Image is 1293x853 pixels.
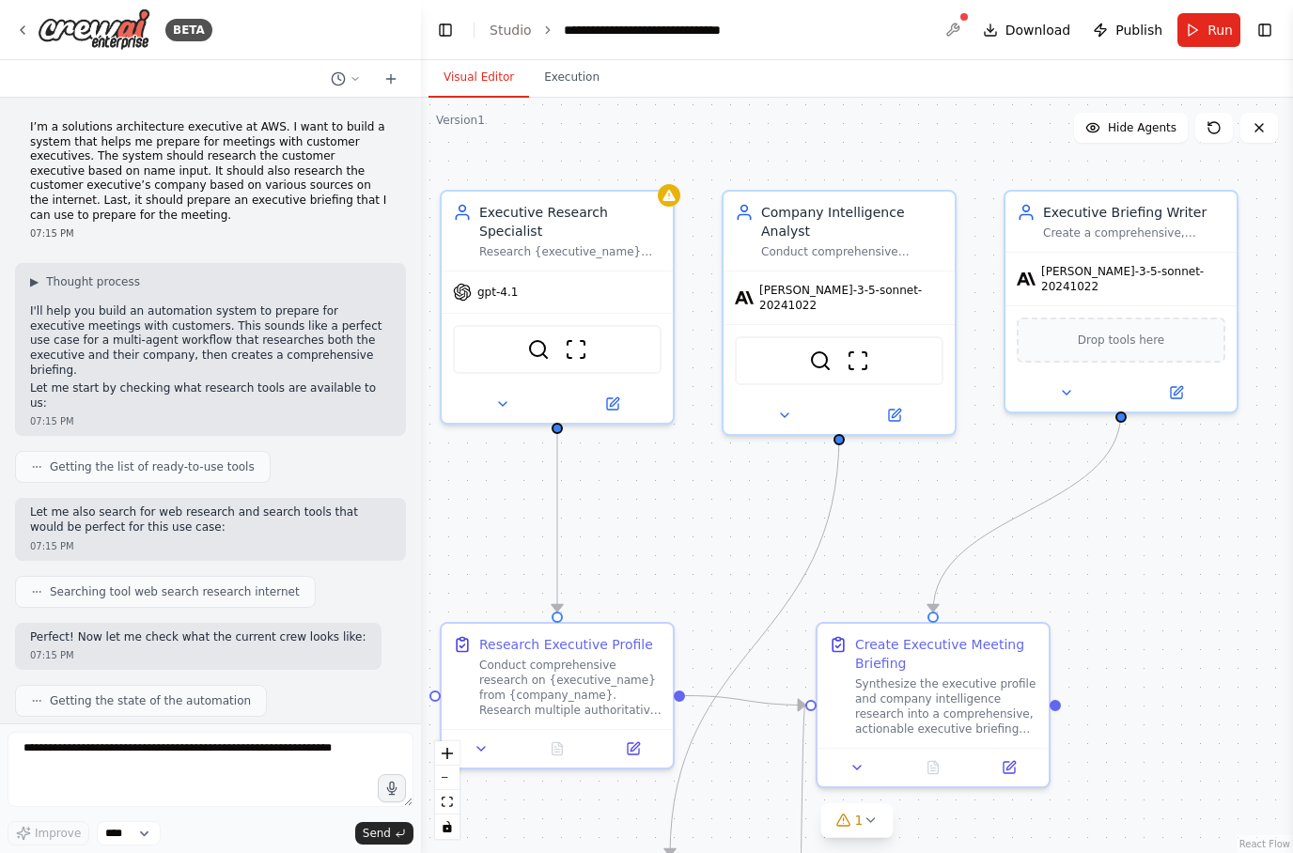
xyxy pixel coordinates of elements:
[518,737,598,760] button: No output available
[1207,21,1233,39] span: Run
[46,274,140,289] span: Thought process
[855,676,1037,737] div: Synthesize the executive profile and company intelligence research into a comprehensive, actionab...
[38,8,150,51] img: Logo
[1252,17,1278,43] button: Show right sidebar
[50,584,300,599] span: Searching tool web search research internet
[761,244,943,259] div: Conduct comprehensive analysis of {company_name} focusing on recent business developments, techno...
[355,822,413,845] button: Send
[165,19,212,41] div: BETA
[436,113,485,128] div: Version 1
[440,622,675,769] div: Research Executive ProfileConduct comprehensive research on {executive_name} from {company_name}....
[1041,264,1225,294] span: [PERSON_NAME]-3-5-sonnet-20241022
[685,687,805,715] g: Edge from bb7890f5-ccf7-4560-a461-5b5102833bde to 0c15f041-6a75-4d32-8aa1-6615fee93de4
[30,648,366,662] div: 07:15 PM
[435,814,460,839] button: toggle interactivity
[761,203,943,240] div: Company Intelligence Analyst
[35,826,81,841] span: Improve
[1043,203,1225,222] div: Executive Briefing Writer
[435,741,460,839] div: React Flow controls
[816,622,1051,788] div: Create Executive Meeting BriefingSynthesize the executive profile and company intelligence resear...
[435,790,460,814] button: fit view
[378,774,406,802] button: Click to speak your automation idea
[30,274,39,289] span: ▶
[559,393,665,415] button: Open in side panel
[440,190,675,425] div: Executive Research SpecialistResearch {executive_name} comprehensively to build a detailed execut...
[722,190,957,436] div: Company Intelligence AnalystConduct comprehensive analysis of {company_name} focusing on recent b...
[30,505,391,535] p: Let me also search for web research and search tools that would be perfect for this use case:
[975,13,1079,47] button: Download
[821,803,894,838] button: 1
[30,381,391,411] p: Let me start by checking what research tools are available to us:
[527,338,550,361] img: SerperDevTool
[30,539,391,553] div: 07:15 PM
[30,414,391,428] div: 07:15 PM
[1074,113,1188,143] button: Hide Agents
[565,338,587,361] img: ScrapeWebsiteTool
[323,68,368,90] button: Switch to previous chat
[30,304,391,378] p: I'll help you build an automation system to prepare for executive meetings with customers. This s...
[50,693,251,708] span: Getting the state of the automation
[30,120,391,223] p: I’m a solutions architecture executive at AWS. I want to build a system that helps me prepare for...
[855,635,1037,673] div: Create Executive Meeting Briefing
[490,21,721,39] nav: breadcrumb
[479,244,662,259] div: Research {executive_name} comprehensively to build a detailed executive profile focusing on their...
[924,411,1130,612] g: Edge from 11863c76-bb72-4d93-8df9-df31c858f815 to 0c15f041-6a75-4d32-8aa1-6615fee93de4
[479,635,653,654] div: Research Executive Profile
[1177,13,1240,47] button: Run
[976,756,1041,779] button: Open in side panel
[1004,190,1238,413] div: Executive Briefing WriterCreate a comprehensive, professional executive briefing document that sy...
[841,404,947,426] button: Open in side panel
[1085,13,1170,47] button: Publish
[435,766,460,790] button: zoom out
[809,349,832,372] img: SerperDevTool
[759,283,943,313] span: [PERSON_NAME]-3-5-sonnet-20241022
[1108,120,1176,135] span: Hide Agents
[855,811,864,830] span: 1
[479,203,662,240] div: Executive Research Specialist
[1078,331,1165,349] span: Drop tools here
[30,226,391,240] div: 07:15 PM
[30,274,140,289] button: ▶Thought process
[1043,225,1225,240] div: Create a comprehensive, professional executive briefing document that synthesizes verified resear...
[428,58,529,98] button: Visual Editor
[490,23,532,38] a: Studio
[477,285,518,300] span: gpt-4.1
[1115,21,1162,39] span: Publish
[529,58,615,98] button: Execution
[1123,381,1229,404] button: Open in side panel
[548,434,567,612] g: Edge from e6f3c2d2-099b-4a90-ad2b-f5f16174963c to bb7890f5-ccf7-4560-a461-5b5102833bde
[435,741,460,766] button: zoom in
[363,826,391,841] span: Send
[432,17,459,43] button: Hide left sidebar
[1239,839,1290,849] a: React Flow attribution
[8,821,89,845] button: Improve
[479,658,662,718] div: Conduct comprehensive research on {executive_name} from {company_name}. Research multiple authori...
[50,459,255,474] span: Getting the list of ready-to-use tools
[376,68,406,90] button: Start a new chat
[30,630,366,645] p: Perfect! Now let me check what the current crew looks like:
[600,737,665,760] button: Open in side panel
[847,349,869,372] img: ScrapeWebsiteTool
[1005,21,1071,39] span: Download
[894,756,974,779] button: No output available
